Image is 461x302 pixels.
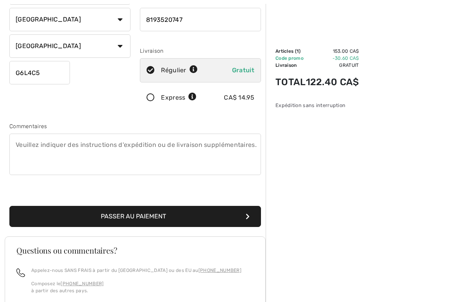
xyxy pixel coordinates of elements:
td: Articles ( ) [275,48,306,55]
img: call [16,269,25,277]
div: Commentaires [9,123,261,131]
p: Appelez-nous SANS FRAIS à partir du [GEOGRAPHIC_DATA] ou des EU au [31,267,241,274]
span: 1 [297,48,299,54]
a: [PHONE_NUMBER] [198,268,241,273]
td: Livraison [275,62,306,69]
span: Gratuit [232,67,254,74]
td: -30.60 CA$ [306,55,359,62]
div: Régulier [161,66,198,75]
input: Téléphone portable [140,8,261,32]
h3: Questions ou commentaires? [16,247,254,255]
td: 153.00 CA$ [306,48,359,55]
div: Express [161,93,197,103]
p: Composez le à partir des autres pays. [31,281,241,295]
div: Expédition sans interruption [275,102,359,109]
button: Passer au paiement [9,206,261,227]
td: Code promo [275,55,306,62]
input: Code Postal [9,61,70,85]
td: 122.40 CA$ [306,69,359,95]
a: [PHONE_NUMBER] [61,281,104,287]
td: Total [275,69,306,95]
div: Livraison [140,47,261,55]
td: Gratuit [306,62,359,69]
div: CA$ 14.95 [224,93,254,103]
